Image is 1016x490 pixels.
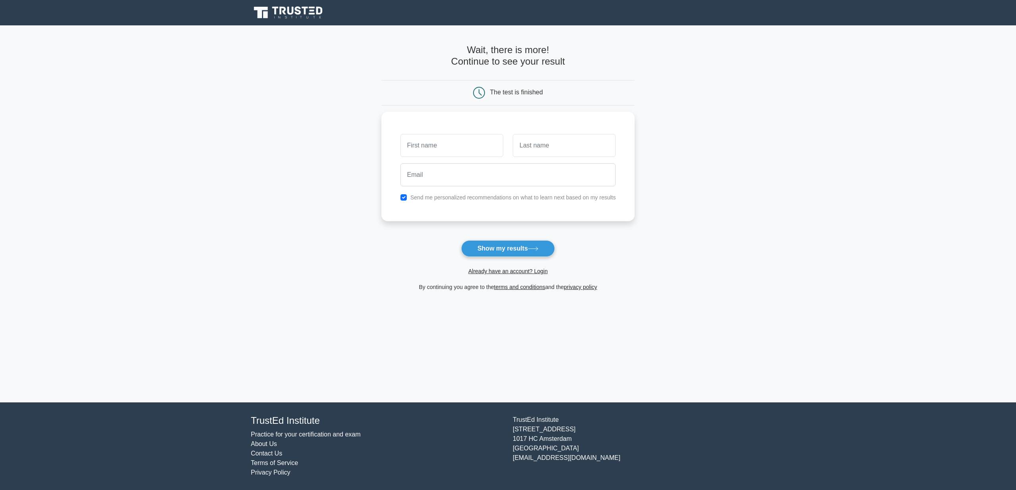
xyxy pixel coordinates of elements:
a: Contact Us [251,450,282,457]
input: Email [400,163,616,186]
a: Already have an account? Login [468,268,548,274]
div: The test is finished [490,89,543,96]
a: About Us [251,440,277,447]
a: Privacy Policy [251,469,291,476]
input: Last name [513,134,616,157]
h4: TrustEd Institute [251,415,503,427]
button: Show my results [461,240,555,257]
label: Send me personalized recommendations on what to learn next based on my results [410,194,616,201]
a: Terms of Service [251,459,298,466]
a: Practice for your certification and exam [251,431,361,438]
a: privacy policy [564,284,597,290]
a: terms and conditions [494,284,545,290]
h4: Wait, there is more! Continue to see your result [381,44,635,67]
input: First name [400,134,503,157]
div: TrustEd Institute [STREET_ADDRESS] 1017 HC Amsterdam [GEOGRAPHIC_DATA] [EMAIL_ADDRESS][DOMAIN_NAME] [508,415,770,477]
div: By continuing you agree to the and the [377,282,640,292]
